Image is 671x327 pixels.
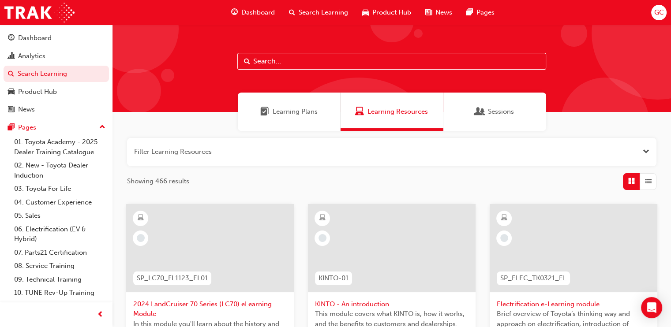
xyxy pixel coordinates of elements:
[244,56,250,67] span: Search
[18,123,36,133] div: Pages
[4,3,75,22] img: Trak
[4,119,109,136] button: Pages
[18,104,35,115] div: News
[11,273,109,286] a: 09. Technical Training
[654,7,664,18] span: GC
[645,176,652,186] span: List
[4,30,109,46] a: Dashboard
[137,273,208,283] span: SP_LC70_FL1123_EL01
[355,4,418,22] a: car-iconProduct Hub
[4,84,109,100] a: Product Hub
[11,300,109,313] a: All Pages
[628,176,635,186] span: Grid
[497,299,650,309] span: Electrification e-Learning module
[341,93,443,131] a: Learning ResourcesLearning Resources
[11,182,109,196] a: 03. Toyota For Life
[11,223,109,246] a: 06. Electrification (EV & Hybrid)
[418,4,459,22] a: news-iconNews
[97,309,104,320] span: prev-icon
[501,212,507,224] span: learningResourceType_ELEARNING-icon
[443,93,546,131] a: SessionsSessions
[8,70,14,78] span: search-icon
[319,273,349,283] span: KINTO-01
[138,212,144,224] span: learningResourceType_ELEARNING-icon
[641,297,662,318] div: Open Intercom Messenger
[8,34,15,42] span: guage-icon
[289,7,295,18] span: search-icon
[99,122,105,133] span: up-icon
[8,52,15,60] span: chart-icon
[367,107,428,117] span: Learning Resources
[466,7,473,18] span: pages-icon
[4,66,109,82] a: Search Learning
[643,147,649,157] button: Open the filter
[651,5,667,20] button: GC
[127,176,189,186] span: Showing 466 results
[500,273,566,283] span: SP_ELEC_TK0321_EL
[18,51,45,61] div: Analytics
[237,53,546,70] input: Search...
[224,4,282,22] a: guage-iconDashboard
[241,7,275,18] span: Dashboard
[11,209,109,223] a: 05. Sales
[4,48,109,64] a: Analytics
[260,107,269,117] span: Learning Plans
[315,299,469,309] span: KINTO - An introduction
[11,196,109,209] a: 04. Customer Experience
[319,212,326,224] span: learningResourceType_ELEARNING-icon
[476,7,495,18] span: Pages
[231,7,238,18] span: guage-icon
[8,106,15,114] span: news-icon
[459,4,502,22] a: pages-iconPages
[488,107,514,117] span: Sessions
[372,7,411,18] span: Product Hub
[11,246,109,260] a: 07. Parts21 Certification
[18,87,57,97] div: Product Hub
[18,33,52,43] div: Dashboard
[319,234,326,242] span: learningRecordVerb_NONE-icon
[11,159,109,182] a: 02. New - Toyota Dealer Induction
[238,93,341,131] a: Learning PlansLearning Plans
[476,107,484,117] span: Sessions
[4,101,109,118] a: News
[8,124,15,132] span: pages-icon
[299,7,348,18] span: Search Learning
[355,107,364,117] span: Learning Resources
[133,299,287,319] span: 2024 LandCruiser 70 Series (LC70) eLearning Module
[435,7,452,18] span: News
[273,107,318,117] span: Learning Plans
[11,259,109,273] a: 08. Service Training
[137,234,145,242] span: learningRecordVerb_NONE-icon
[11,286,109,300] a: 10. TUNE Rev-Up Training
[8,88,15,96] span: car-icon
[362,7,369,18] span: car-icon
[4,28,109,119] button: DashboardAnalyticsSearch LearningProduct HubNews
[500,234,508,242] span: learningRecordVerb_NONE-icon
[425,7,432,18] span: news-icon
[282,4,355,22] a: search-iconSearch Learning
[11,135,109,159] a: 01. Toyota Academy - 2025 Dealer Training Catalogue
